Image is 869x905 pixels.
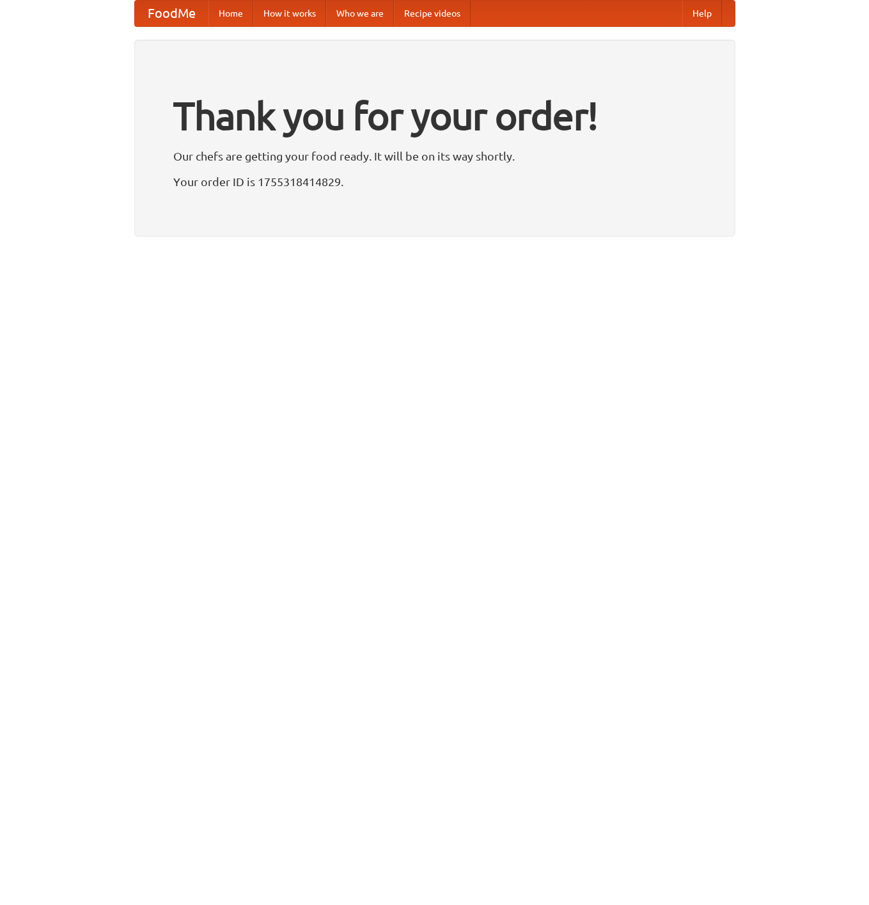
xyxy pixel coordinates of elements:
a: Home [208,1,253,26]
a: Recipe videos [394,1,471,26]
a: Help [682,1,722,26]
a: How it works [253,1,326,26]
p: Your order ID is 1755318414829. [173,172,696,191]
p: Our chefs are getting your food ready. It will be on its way shortly. [173,146,696,166]
h1: Thank you for your order! [173,85,696,146]
a: FoodMe [135,1,208,26]
a: Who we are [326,1,394,26]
